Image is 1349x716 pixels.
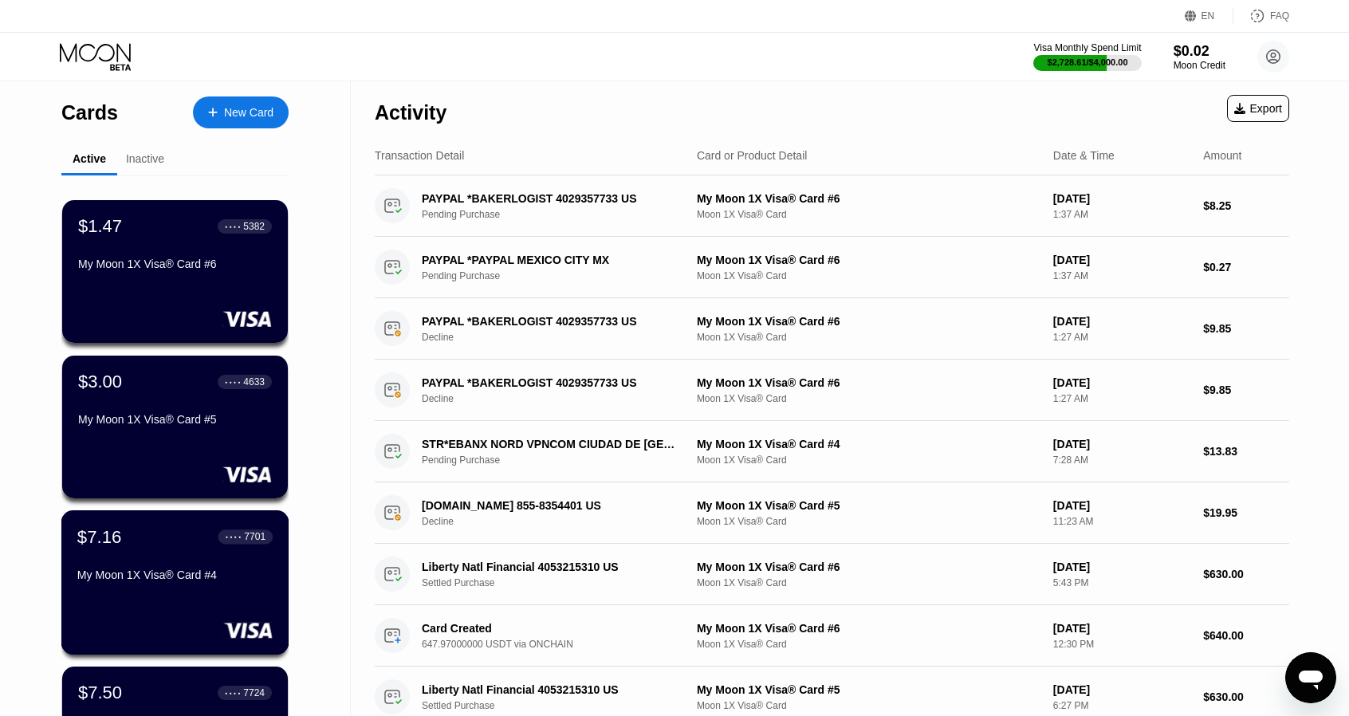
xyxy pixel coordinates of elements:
div: My Moon 1X Visa® Card #6 [697,376,1040,389]
div: My Moon 1X Visa® Card #5 [78,413,272,426]
div: New Card [193,96,289,128]
div: [DATE] [1053,315,1190,328]
div: My Moon 1X Visa® Card #5 [697,683,1040,696]
div: PAYPAL *PAYPAL MEXICO CITY MX [422,254,681,266]
div: STR*EBANX NORD VPNCOM CIUDAD DE [GEOGRAPHIC_DATA]Pending PurchaseMy Moon 1X Visa® Card #4Moon 1X ... [375,421,1289,482]
div: New Card [224,106,273,120]
div: $7.16 [77,526,122,547]
div: Pending Purchase [422,454,700,466]
div: Active [73,152,106,165]
div: FAQ [1233,8,1289,24]
div: $3.00 [78,372,122,392]
div: 5:43 PM [1053,577,1190,588]
div: $640.00 [1203,629,1289,642]
div: Export [1227,95,1289,122]
div: Pending Purchase [422,270,700,281]
div: 7701 [244,531,265,542]
div: $1.47 [78,216,122,237]
div: Decline [422,332,700,343]
div: [DATE] [1053,499,1190,512]
div: Liberty Natl Financial 4053215310 US [422,561,681,573]
div: [DATE] [1053,561,1190,573]
div: Visa Monthly Spend Limit$2,728.61/$4,000.00 [1033,42,1141,71]
div: Inactive [126,152,164,165]
div: $630.00 [1203,568,1289,580]
div: $8.25 [1203,199,1289,212]
div: 4633 [243,376,265,388]
div: My Moon 1X Visa® Card #4 [697,438,1040,450]
div: Cards [61,101,118,124]
div: Moon 1X Visa® Card [697,270,1040,281]
div: [DOMAIN_NAME] 855-8354401 USDeclineMy Moon 1X Visa® Card #5Moon 1X Visa® Card[DATE]11:23 AM$19.95 [375,482,1289,544]
div: $0.27 [1203,261,1289,273]
div: $9.85 [1203,322,1289,335]
div: [DATE] [1053,438,1190,450]
div: Moon Credit [1174,60,1225,71]
div: $1.47● ● ● ●5382My Moon 1X Visa® Card #6 [62,200,288,343]
div: $13.83 [1203,445,1289,458]
div: Moon 1X Visa® Card [697,454,1040,466]
div: $3.00● ● ● ●4633My Moon 1X Visa® Card #5 [62,356,288,498]
div: Settled Purchase [422,577,700,588]
div: My Moon 1X Visa® Card #4 [77,568,273,581]
div: Decline [422,393,700,404]
div: 5382 [243,221,265,232]
div: Decline [422,516,700,527]
div: 1:27 AM [1053,332,1190,343]
div: ● ● ● ● [225,380,241,384]
div: $0.02 [1174,43,1225,60]
div: Moon 1X Visa® Card [697,700,1040,711]
div: Card Created [422,622,681,635]
div: 6:27 PM [1053,700,1190,711]
div: ● ● ● ● [225,690,241,695]
div: 11:23 AM [1053,516,1190,527]
div: 1:27 AM [1053,393,1190,404]
div: PAYPAL *BAKERLOGIST 4029357733 US [422,315,681,328]
div: 647.97000000 USDT via ONCHAIN [422,639,700,650]
div: Moon 1X Visa® Card [697,209,1040,220]
div: Amount [1203,149,1241,162]
div: $2,728.61 / $4,000.00 [1048,57,1128,67]
div: $630.00 [1203,690,1289,703]
div: PAYPAL *BAKERLOGIST 4029357733 US [422,376,681,389]
div: 1:37 AM [1053,270,1190,281]
div: PAYPAL *BAKERLOGIST 4029357733 US [422,192,681,205]
div: Liberty Natl Financial 4053215310 USSettled PurchaseMy Moon 1X Visa® Card #6Moon 1X Visa® Card[DA... [375,544,1289,605]
div: Pending Purchase [422,209,700,220]
div: Moon 1X Visa® Card [697,577,1040,588]
div: Liberty Natl Financial 4053215310 US [422,683,681,696]
div: Moon 1X Visa® Card [697,332,1040,343]
div: Card or Product Detail [697,149,808,162]
div: EN [1202,10,1215,22]
div: My Moon 1X Visa® Card #6 [697,315,1040,328]
div: My Moon 1X Visa® Card #6 [697,254,1040,266]
div: ● ● ● ● [225,224,241,229]
div: ● ● ● ● [226,534,242,539]
div: My Moon 1X Visa® Card #6 [697,622,1040,635]
iframe: Button to launch messaging window [1285,652,1336,703]
div: PAYPAL *PAYPAL MEXICO CITY MXPending PurchaseMy Moon 1X Visa® Card #6Moon 1X Visa® Card[DATE]1:37... [375,237,1289,298]
div: Moon 1X Visa® Card [697,639,1040,650]
div: Visa Monthly Spend Limit [1033,42,1141,53]
div: Date & Time [1053,149,1115,162]
div: STR*EBANX NORD VPNCOM CIUDAD DE [GEOGRAPHIC_DATA] [422,438,681,450]
div: 7724 [243,687,265,698]
div: 12:30 PM [1053,639,1190,650]
div: $9.85 [1203,384,1289,396]
div: PAYPAL *BAKERLOGIST 4029357733 USDeclineMy Moon 1X Visa® Card #6Moon 1X Visa® Card[DATE]1:27 AM$9.85 [375,298,1289,360]
div: $7.16● ● ● ●7701My Moon 1X Visa® Card #4 [62,511,288,654]
div: PAYPAL *BAKERLOGIST 4029357733 USPending PurchaseMy Moon 1X Visa® Card #6Moon 1X Visa® Card[DATE]... [375,175,1289,237]
div: FAQ [1270,10,1289,22]
div: $7.50 [78,683,122,703]
div: $0.02Moon Credit [1174,43,1225,71]
div: PAYPAL *BAKERLOGIST 4029357733 USDeclineMy Moon 1X Visa® Card #6Moon 1X Visa® Card[DATE]1:27 AM$9.85 [375,360,1289,421]
div: Moon 1X Visa® Card [697,516,1040,527]
div: [DATE] [1053,622,1190,635]
div: Activity [375,101,446,124]
div: [DATE] [1053,254,1190,266]
div: My Moon 1X Visa® Card #6 [697,192,1040,205]
div: My Moon 1X Visa® Card #6 [697,561,1040,573]
div: [DATE] [1053,683,1190,696]
div: $19.95 [1203,506,1289,519]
